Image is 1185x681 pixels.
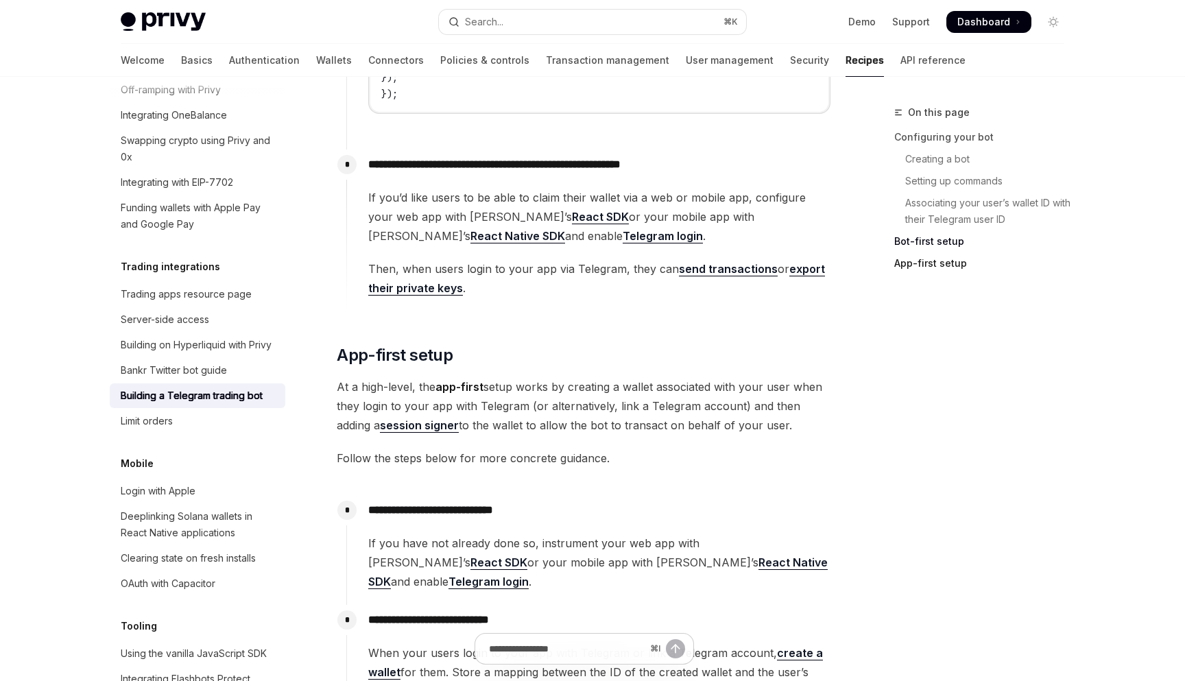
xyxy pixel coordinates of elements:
[110,409,285,433] a: Limit orders
[465,14,503,30] div: Search...
[121,200,277,232] div: Funding wallets with Apple Pay and Google Pay
[435,380,483,394] strong: app-first
[848,15,876,29] a: Demo
[110,128,285,169] a: Swapping crypto using Privy and 0x
[110,170,285,195] a: Integrating with EIP-7702
[894,230,1075,252] a: Bot-first setup
[894,252,1075,274] a: App-first setup
[666,639,685,658] button: Send message
[229,44,300,77] a: Authentication
[337,344,453,366] span: App-first setup
[337,377,831,435] span: At a high-level, the setup works by creating a wallet associated with your user when they login t...
[121,107,227,123] div: Integrating OneBalance
[110,103,285,128] a: Integrating OneBalance
[337,449,831,468] span: Follow the steps below for more concrete guidance.
[470,555,527,570] a: React SDK
[316,44,352,77] a: Wallets
[470,229,565,243] a: React Native SDK
[121,337,272,353] div: Building on Hyperliquid with Privy
[489,634,645,664] input: Ask a question...
[572,210,629,224] a: React SDK
[110,333,285,357] a: Building on Hyperliquid with Privy
[121,311,209,328] div: Server-side access
[381,71,398,84] span: });
[368,188,830,246] span: If you’d like users to be able to claim their wallet via a web or mobile app, configure your web ...
[110,571,285,596] a: OAuth with Capacitor
[946,11,1031,33] a: Dashboard
[121,132,277,165] div: Swapping crypto using Privy and 0x
[121,387,263,404] div: Building a Telegram trading bot
[110,383,285,408] a: Building a Telegram trading bot
[894,192,1075,230] a: Associating your user’s wallet ID with their Telegram user ID
[686,44,774,77] a: User management
[368,44,424,77] a: Connectors
[121,508,277,541] div: Deeplinking Solana wallets in React Native applications
[846,44,884,77] a: Recipes
[121,618,157,634] h5: Tooling
[368,534,830,591] span: If you have not already done so, instrument your web app with [PERSON_NAME]’s or your mobile app ...
[894,148,1075,170] a: Creating a bot
[121,645,267,662] div: Using the vanilla JavaScript SDK
[546,44,669,77] a: Transaction management
[1042,11,1064,33] button: Toggle dark mode
[121,550,256,566] div: Clearing state on fresh installs
[110,546,285,571] a: Clearing state on fresh installs
[181,44,213,77] a: Basics
[110,195,285,237] a: Funding wallets with Apple Pay and Google Pay
[121,44,165,77] a: Welcome
[121,362,227,379] div: Bankr Twitter bot guide
[894,126,1075,148] a: Configuring your bot
[440,44,529,77] a: Policies & controls
[679,262,778,276] a: send transactions
[380,418,459,433] a: session signer
[110,504,285,545] a: Deeplinking Solana wallets in React Native applications
[957,15,1010,29] span: Dashboard
[448,575,529,589] a: Telegram login
[723,16,738,27] span: ⌘ K
[368,259,830,298] span: Then, when users login to your app via Telegram, they can or .
[121,286,252,302] div: Trading apps resource page
[110,307,285,332] a: Server-side access
[110,641,285,666] a: Using the vanilla JavaScript SDK
[121,174,233,191] div: Integrating with EIP-7702
[790,44,829,77] a: Security
[121,12,206,32] img: light logo
[121,483,195,499] div: Login with Apple
[623,229,703,243] a: Telegram login
[110,282,285,307] a: Trading apps resource page
[110,358,285,383] a: Bankr Twitter bot guide
[121,455,154,472] h5: Mobile
[110,479,285,503] a: Login with Apple
[121,413,173,429] div: Limit orders
[908,104,970,121] span: On this page
[439,10,746,34] button: Open search
[381,88,398,100] span: });
[121,575,215,592] div: OAuth with Capacitor
[121,259,220,275] h5: Trading integrations
[892,15,930,29] a: Support
[894,170,1075,192] a: Setting up commands
[900,44,966,77] a: API reference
